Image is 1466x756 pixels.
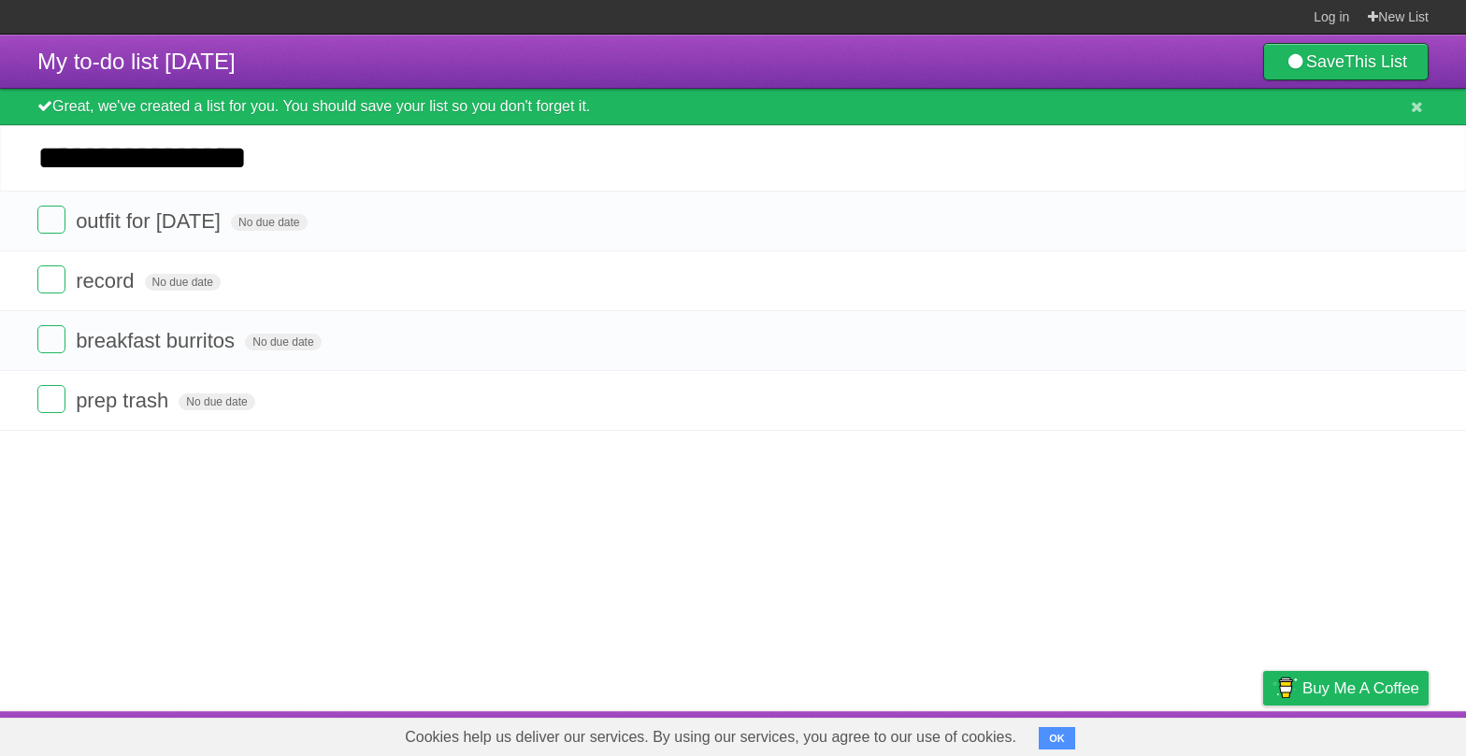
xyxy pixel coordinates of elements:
[1239,716,1287,751] a: Privacy
[386,719,1035,756] span: Cookies help us deliver our services. By using our services, you agree to our use of cookies.
[1175,716,1216,751] a: Terms
[37,385,65,413] label: Done
[1039,727,1075,749] button: OK
[1311,716,1429,751] a: Suggest a feature
[1263,671,1429,706] a: Buy me a coffee
[1076,716,1152,751] a: Developers
[76,269,138,292] span: record
[76,209,225,233] span: outfit for [DATE]
[1014,716,1054,751] a: About
[1344,52,1407,71] b: This List
[245,334,321,350] span: No due date
[145,274,221,291] span: No due date
[37,206,65,234] label: Done
[76,329,239,352] span: breakfast burritos
[76,389,173,412] span: prep trash
[1272,672,1298,704] img: Buy me a coffee
[231,214,307,231] span: No due date
[37,325,65,353] label: Done
[179,393,254,410] span: No due date
[37,265,65,293] label: Done
[37,49,236,74] span: My to-do list [DATE]
[1302,672,1419,705] span: Buy me a coffee
[1263,43,1429,80] a: SaveThis List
